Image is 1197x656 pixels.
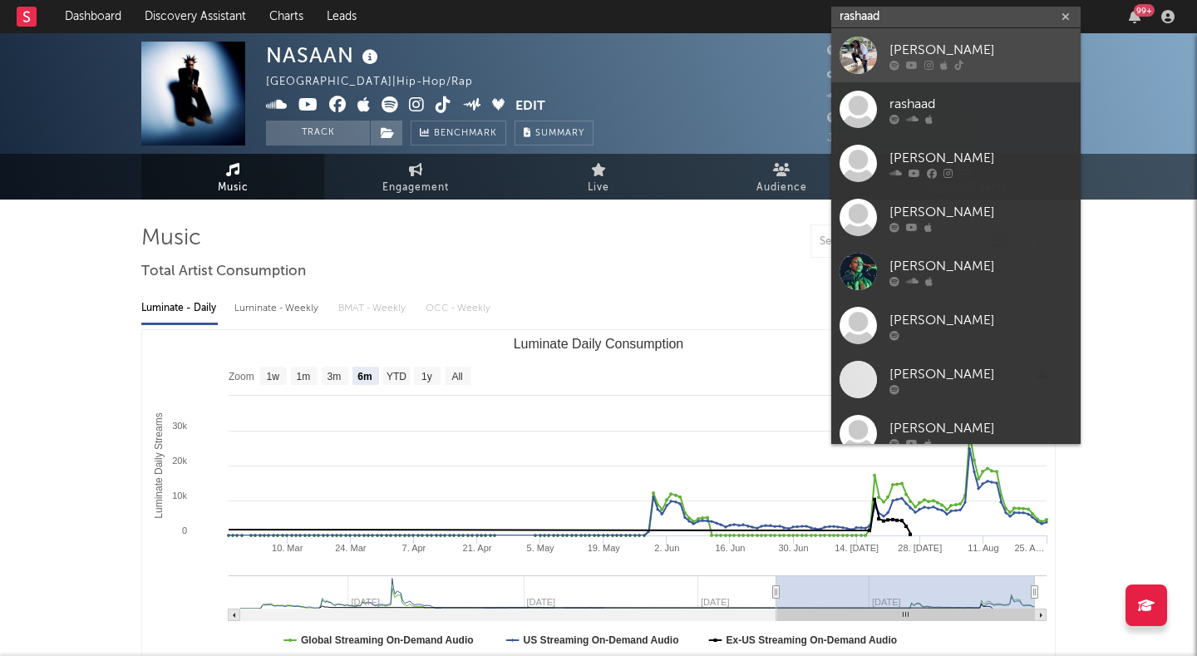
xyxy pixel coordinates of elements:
[266,42,382,69] div: NASAAN
[301,634,474,646] text: Global Streaming On-Demand Audio
[727,634,898,646] text: Ex-US Streaming On-Demand Audio
[535,129,584,138] span: Summary
[218,178,249,198] span: Music
[335,543,367,553] text: 24. Mar
[1129,10,1140,23] button: 99+
[272,543,303,553] text: 10. Mar
[1134,4,1155,17] div: 99 +
[141,262,306,282] span: Total Artist Consumption
[831,190,1081,244] a: [PERSON_NAME]
[968,543,998,553] text: 11. Aug
[451,371,462,382] text: All
[507,154,690,200] a: Live
[898,543,942,553] text: 28. [DATE]
[889,418,1072,438] div: [PERSON_NAME]
[889,256,1072,276] div: [PERSON_NAME]
[835,543,879,553] text: 14. [DATE]
[527,543,555,553] text: 5. May
[328,371,342,382] text: 3m
[811,235,987,249] input: Search by song name or URL
[831,244,1081,298] a: [PERSON_NAME]
[421,371,432,382] text: 1y
[831,353,1081,407] a: [PERSON_NAME]
[1014,543,1044,553] text: 25. A…
[357,371,372,382] text: 6m
[715,543,745,553] text: 16. Jun
[515,121,594,146] button: Summary
[463,543,492,553] text: 21. Apr
[831,407,1081,461] a: [PERSON_NAME]
[266,72,492,92] div: [GEOGRAPHIC_DATA] | Hip-Hop/Rap
[402,543,426,553] text: 7. Apr
[831,82,1081,136] a: rashaad
[827,68,884,79] span: 10,500
[141,294,218,323] div: Luminate - Daily
[889,40,1072,60] div: [PERSON_NAME]
[182,525,187,535] text: 0
[831,298,1081,353] a: [PERSON_NAME]
[889,148,1072,168] div: [PERSON_NAME]
[889,364,1072,384] div: [PERSON_NAME]
[434,124,497,144] span: Benchmark
[779,543,809,553] text: 30. Jun
[827,46,882,57] span: 10,517
[827,133,926,144] span: Jump Score: 69.4
[172,421,187,431] text: 30k
[756,178,807,198] span: Audience
[690,154,873,200] a: Audience
[266,121,370,146] button: Track
[514,337,684,351] text: Luminate Daily Consumption
[831,136,1081,190] a: [PERSON_NAME]
[831,28,1081,82] a: [PERSON_NAME]
[141,154,324,200] a: Music
[588,178,609,198] span: Live
[172,491,187,501] text: 10k
[827,91,876,101] span: 1,104
[387,371,406,382] text: YTD
[411,121,506,146] a: Benchmark
[588,543,621,553] text: 19. May
[515,96,545,117] button: Edit
[827,113,993,124] span: 204,641 Monthly Listeners
[889,94,1072,114] div: rashaad
[229,371,254,382] text: Zoom
[153,412,165,518] text: Luminate Daily Streams
[654,543,679,553] text: 2. Jun
[172,456,187,466] text: 20k
[382,178,449,198] span: Engagement
[524,634,679,646] text: US Streaming On-Demand Audio
[267,371,280,382] text: 1w
[889,202,1072,222] div: [PERSON_NAME]
[831,7,1081,27] input: Search for artists
[324,154,507,200] a: Engagement
[889,310,1072,330] div: [PERSON_NAME]
[297,371,311,382] text: 1m
[234,294,322,323] div: Luminate - Weekly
